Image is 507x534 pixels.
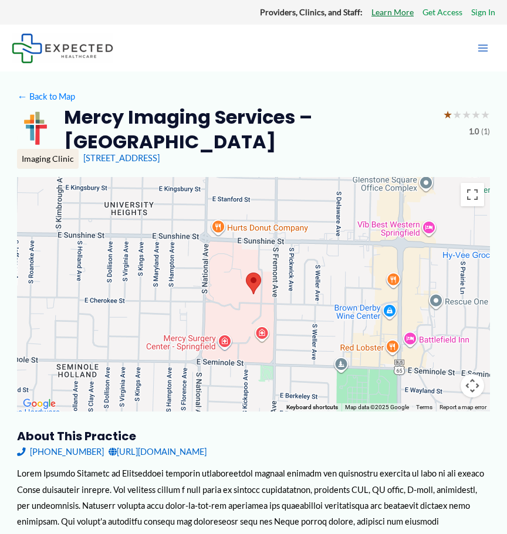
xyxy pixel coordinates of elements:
span: 1.0 [469,125,479,139]
span: ★ [443,105,452,125]
a: [STREET_ADDRESS] [83,153,160,163]
h2: Mercy Imaging Services – [GEOGRAPHIC_DATA] [64,105,434,154]
a: ←Back to Map [17,89,75,104]
a: Sign In [471,5,495,20]
div: Imaging Clinic [17,149,79,169]
a: Learn More [371,5,414,20]
a: Get Access [422,5,462,20]
a: [PHONE_NUMBER] [17,444,104,460]
a: Terms [416,404,432,410]
span: (1) [481,125,490,139]
button: Map camera controls [461,374,484,397]
h3: About this practice [17,428,490,444]
a: [URL][DOMAIN_NAME] [109,444,207,460]
button: Main menu toggle [471,36,495,60]
a: Report a map error [440,404,486,410]
button: Keyboard shortcuts [286,403,338,411]
a: Open this area in Google Maps (opens a new window) [20,396,59,411]
span: ★ [452,105,462,125]
span: ← [17,91,28,102]
span: ★ [462,105,471,125]
strong: Providers, Clinics, and Staff: [260,7,363,17]
span: ★ [471,105,481,125]
img: Expected Healthcare Logo - side, dark font, small [12,33,113,63]
span: Map data ©2025 Google [345,404,409,410]
img: Google [20,396,59,411]
span: ★ [481,105,490,125]
button: Toggle fullscreen view [461,183,484,206]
